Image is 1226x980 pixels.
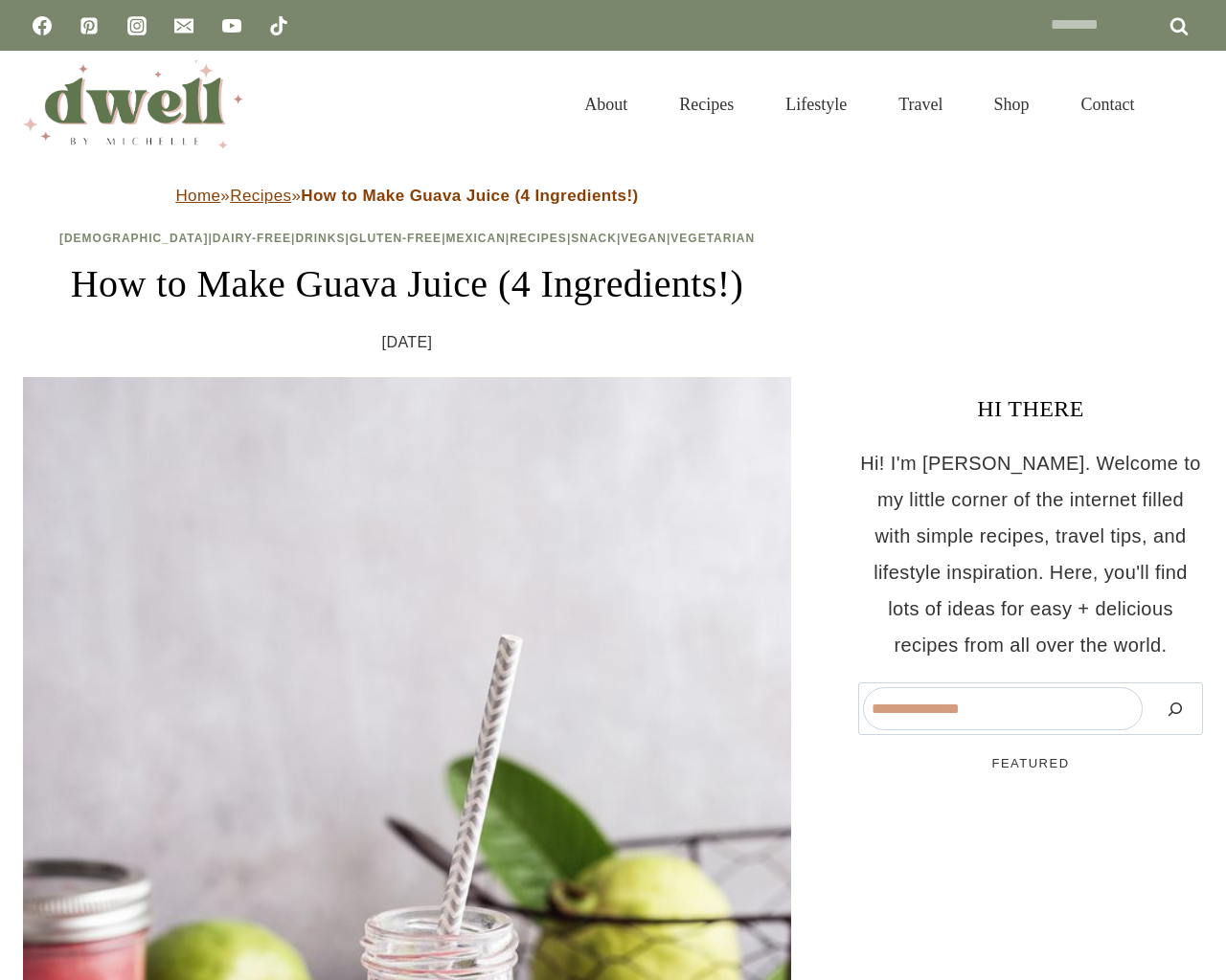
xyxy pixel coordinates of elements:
[213,7,251,45] a: YouTube
[175,187,638,205] span: » »
[1170,88,1203,121] button: View Search Form
[558,71,653,138] a: About
[23,60,243,148] img: DWELL by michelle
[621,232,667,245] a: Vegan
[760,71,873,138] a: Lifestyle
[165,7,203,45] a: Email
[873,71,968,138] a: Travel
[350,232,442,245] a: Gluten-Free
[295,232,345,245] a: Drinks
[858,754,1203,773] h5: FEATURED
[260,7,298,45] a: TikTok
[571,232,617,245] a: Snack
[23,7,61,45] a: Facebook
[558,71,1161,138] nav: Primary Navigation
[1056,71,1161,138] a: Contact
[118,7,156,45] a: Instagram
[230,187,291,205] a: Recipes
[213,232,291,245] a: Dairy-Free
[653,71,760,138] a: Recipes
[445,232,505,245] a: Mexican
[59,232,209,245] a: [DEMOGRAPHIC_DATA]
[968,71,1056,138] a: Shop
[59,232,755,245] span: | | | | | | | |
[670,232,755,245] a: Vegetarian
[858,391,1203,426] h3: HI THERE
[301,187,638,205] strong: How to Make Guava Juice (4 Ingredients!)
[175,187,220,205] a: Home
[382,328,433,357] time: [DATE]
[1152,687,1198,730] button: Search
[23,256,791,313] h1: How to Make Guava Juice (4 Ingredients!)
[858,445,1203,663] p: Hi! I'm [PERSON_NAME]. Welcome to my little corner of the internet filled with simple recipes, tr...
[70,7,108,45] a: Pinterest
[510,232,567,245] a: Recipes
